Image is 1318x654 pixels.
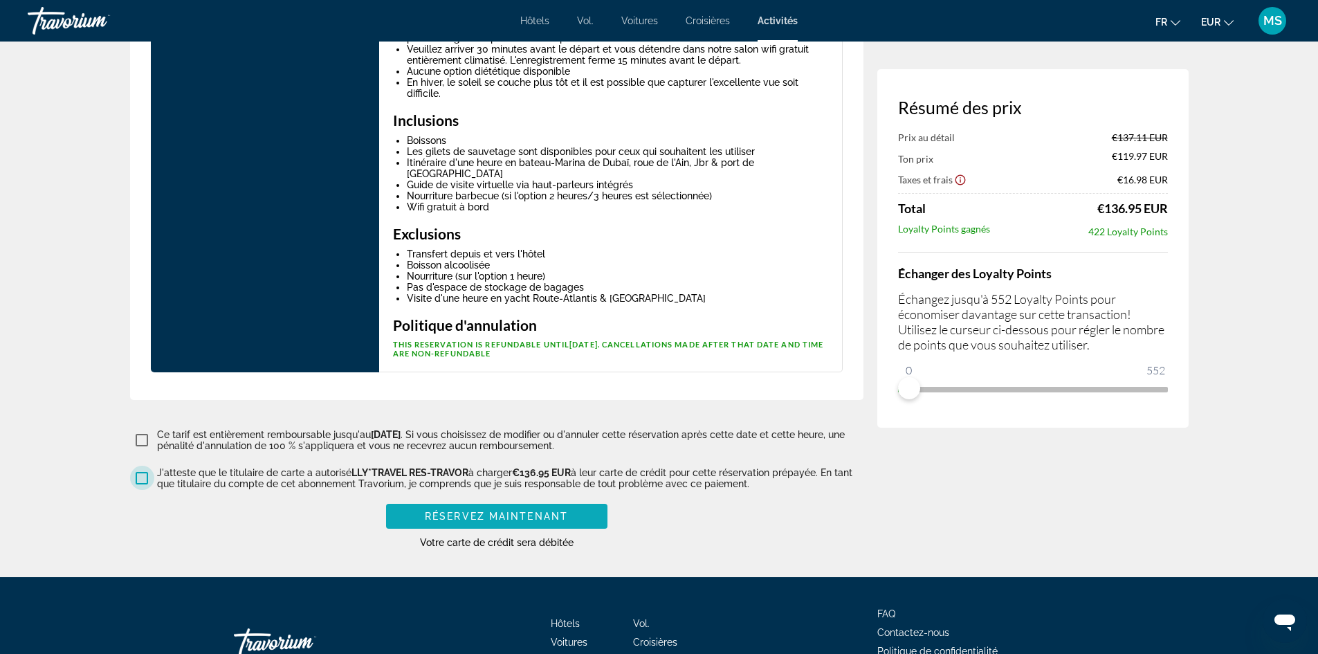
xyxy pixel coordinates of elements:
[407,146,828,157] li: Les gilets de sauvetage sont disponibles pour ceux qui souhaitent les utiliser
[898,174,953,185] span: Taxes et frais
[898,201,926,216] span: Total
[1201,17,1220,28] font: EUR
[28,3,166,39] a: Travorium
[898,387,1168,390] ngx-slider: ngx-slider
[520,15,549,26] a: Hôtels
[407,271,828,282] li: Nourriture (sur l'option 1 heure)
[898,266,1168,281] h4: Échanger des Loyalty Points
[898,131,955,143] span: Prix au détail
[393,113,828,128] h3: Inclusions
[157,467,863,489] p: J'atteste que le titulaire de carte a autorisé à charger à leur carte de crédit pour cette réserv...
[898,377,920,399] span: ngx-slider
[407,157,828,179] li: Itinéraire d'une heure en bateau-Marina de Dubaï, roue de l'Ain, Jbr & port de [GEOGRAPHIC_DATA]
[1263,13,1282,28] font: MS
[420,537,574,548] span: Votre carte de crédit sera débitée
[1155,17,1167,28] font: fr
[371,429,401,440] span: [DATE]
[407,293,828,304] li: Visite d'une heure en yacht Route-Atlantis & [GEOGRAPHIC_DATA]
[1254,6,1290,35] button: Menu utilisateur
[1097,201,1168,216] div: €136.95 EUR
[393,318,828,333] h3: Politique d'annulation
[407,260,828,271] li: Boisson alcoolisée
[1112,131,1168,143] span: €137.11 EUR
[407,135,828,146] li: Boissons
[898,153,933,165] span: Ton prix
[569,340,598,349] span: [DATE]
[407,66,828,77] li: Aucune option diététique disponible
[407,77,828,99] li: En hiver, le soleil se couche plus tôt et il est possible que capturer l'excellente vue soit diff...
[407,44,828,66] li: Veuillez arriver 30 minutes avant le départ et vous détendre dans notre salon wifi gratuit entièr...
[425,511,568,522] span: Réservez maintenant
[393,226,828,242] h3: Exclusions
[954,173,967,185] button: Show Taxes and Fees disclaimer
[898,223,990,238] span: Loyalty Points gagnés
[407,248,828,260] li: Transfert depuis et vers l'hôtel
[1155,12,1180,32] button: Changer de langue
[898,97,1168,118] h3: Résumé des prix
[1144,362,1167,379] span: 552
[551,618,580,629] a: Hôtels
[1088,226,1168,237] span: 422 Loyalty Points
[1117,174,1168,185] span: €16.98 EUR
[512,467,571,478] span: €136.95 EUR
[898,291,1168,352] p: Échangez jusqu'à 552 Loyalty Points pour économiser davantage sur cette transaction! Utilisez le ...
[577,15,594,26] a: Vol.
[1201,12,1234,32] button: Changer de devise
[877,608,895,619] a: FAQ
[633,637,677,648] a: Croisières
[407,190,828,201] li: Nourriture barbecue (si l'option 2 heures/3 heures est sélectionnée)
[686,15,730,26] a: Croisières
[407,282,828,293] li: Pas d'espace de stockage de bagages
[1263,599,1307,643] iframe: Bouton de lancement de la fenêtre de messagerie
[904,362,914,379] span: 0
[157,429,863,451] p: Ce tarif est entièrement remboursable jusqu'au . Si vous choisissez de modifier ou d'annuler cett...
[758,15,798,26] a: Activités
[551,637,587,648] a: Voitures
[898,172,967,186] button: Show Taxes and Fees breakdown
[351,467,468,478] span: LLY*TRAVEL RES-TRAVOR
[621,15,658,26] a: Voitures
[386,504,607,529] button: Réservez maintenant
[407,179,828,190] li: Guide de visite virtuelle via haut-parleurs intégrés
[1112,150,1168,165] span: €119.97 EUR
[407,201,828,212] li: Wifi gratuit à bord
[393,340,828,358] p: This reservation is refundable until . Cancellations made after that date and time are non-refund...
[877,627,949,638] a: Contactez-nous
[633,618,650,629] a: Vol.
